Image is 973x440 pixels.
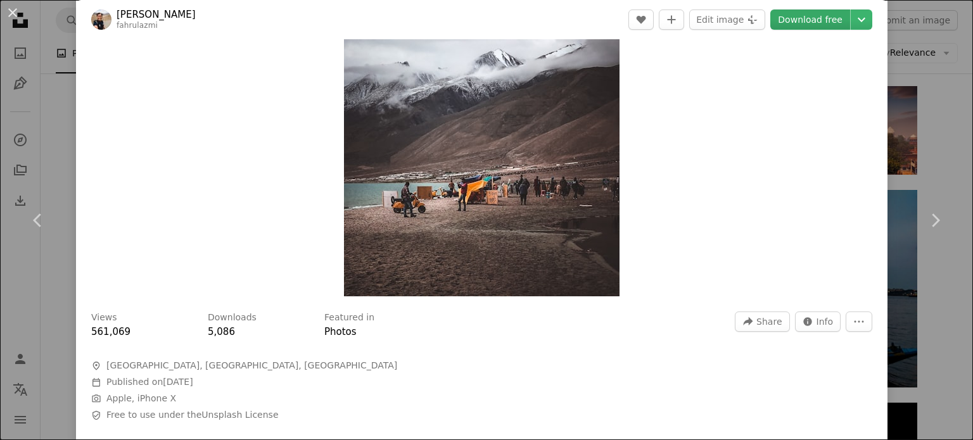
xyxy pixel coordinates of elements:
h3: Downloads [208,311,257,324]
button: Share this image [735,311,789,332]
button: Apple, iPhone X [106,393,176,405]
button: More Actions [846,311,872,332]
span: 561,069 [91,326,130,337]
a: Unsplash License [201,410,278,420]
h3: Views [91,311,117,324]
span: Info [817,312,834,331]
a: Photos [324,326,357,337]
a: Next [897,160,973,281]
button: Like [628,9,654,30]
img: Go to Fahrul Azmi's profile [91,9,111,30]
span: 5,086 [208,326,235,337]
button: Choose download size [851,9,872,30]
button: Edit image [689,9,765,30]
span: Free to use under the [106,409,279,422]
span: Share [756,312,782,331]
time: September 7, 2018 at 8:35:27 AM GMT+5:30 [163,377,193,387]
a: fahrulazmi [117,21,158,30]
a: [PERSON_NAME] [117,8,196,21]
h3: Featured in [324,311,374,324]
button: Stats about this image [795,311,841,332]
span: Published on [106,377,193,387]
button: Add to Collection [659,9,684,30]
a: Download free [770,9,850,30]
span: [GEOGRAPHIC_DATA], [GEOGRAPHIC_DATA], [GEOGRAPHIC_DATA] [106,360,397,372]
